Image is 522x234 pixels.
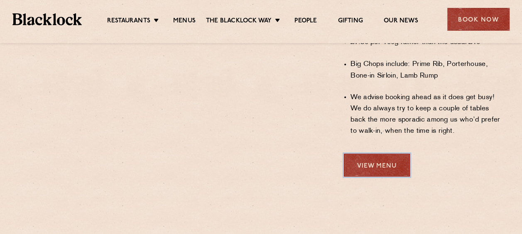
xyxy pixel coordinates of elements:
[350,59,503,81] li: Big Chops include: Prime Rib, Porterhouse, Bone-in Sirloin, Lamb Rump
[173,17,196,26] a: Menus
[447,8,510,31] div: Book Now
[294,17,317,26] a: People
[350,92,503,136] li: We advise booking ahead as it does get busy! We do always try to keep a couple of tables back the...
[344,154,410,176] a: View Menu
[107,17,150,26] a: Restaurants
[338,17,363,26] a: Gifting
[12,13,82,25] img: BL_Textured_Logo-footer-cropped.svg
[384,17,418,26] a: Our News
[206,17,272,26] a: The Blacklock Way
